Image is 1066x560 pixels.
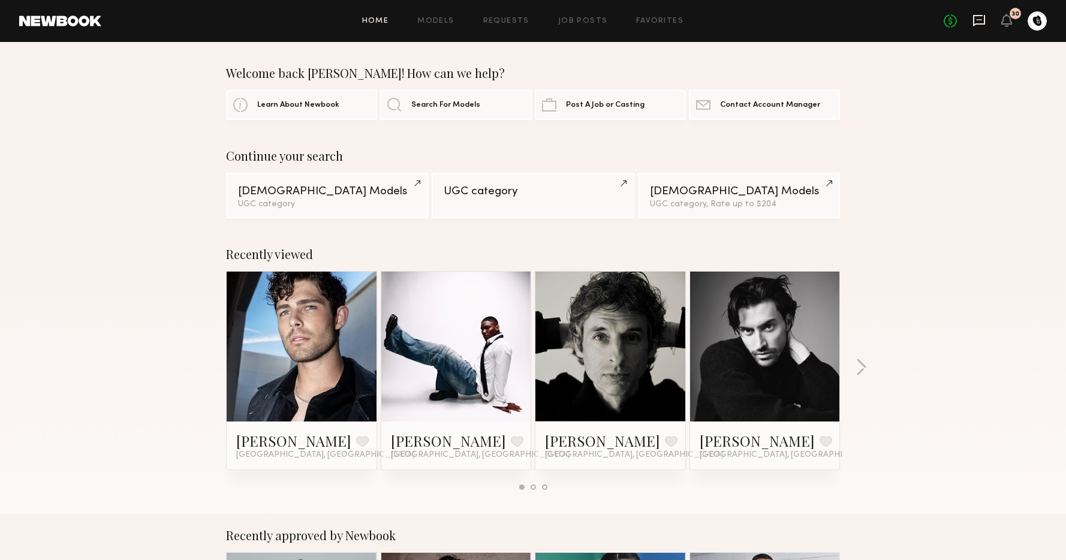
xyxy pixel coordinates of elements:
[545,431,660,450] a: [PERSON_NAME]
[238,186,416,197] div: [DEMOGRAPHIC_DATA] Models
[638,173,840,218] a: [DEMOGRAPHIC_DATA] ModelsUGC category, Rate up to $204
[558,17,608,25] a: Job Posts
[380,90,531,120] a: Search For Models
[1011,11,1019,17] div: 30
[362,17,389,25] a: Home
[236,431,351,450] a: [PERSON_NAME]
[226,247,840,261] div: Recently viewed
[444,186,622,197] div: UGC category
[650,186,828,197] div: [DEMOGRAPHIC_DATA] Models
[417,17,454,25] a: Models
[545,450,724,460] span: [GEOGRAPHIC_DATA], [GEOGRAPHIC_DATA]
[432,173,634,218] a: UGC category
[720,101,820,109] span: Contact Account Manager
[238,200,416,209] div: UGC category
[226,149,840,163] div: Continue your search
[700,431,815,450] a: [PERSON_NAME]
[391,431,506,450] a: [PERSON_NAME]
[700,450,878,460] span: [GEOGRAPHIC_DATA], [GEOGRAPHIC_DATA]
[226,90,377,120] a: Learn About Newbook
[636,17,683,25] a: Favorites
[236,450,415,460] span: [GEOGRAPHIC_DATA], [GEOGRAPHIC_DATA]
[257,101,339,109] span: Learn About Newbook
[483,17,529,25] a: Requests
[391,450,570,460] span: [GEOGRAPHIC_DATA], [GEOGRAPHIC_DATA]
[411,101,480,109] span: Search For Models
[566,101,645,109] span: Post A Job or Casting
[535,90,686,120] a: Post A Job or Casting
[689,90,840,120] a: Contact Account Manager
[226,528,840,543] div: Recently approved by Newbook
[650,200,828,209] div: UGC category, Rate up to $204
[226,66,840,80] div: Welcome back [PERSON_NAME]! How can we help?
[226,173,428,218] a: [DEMOGRAPHIC_DATA] ModelsUGC category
